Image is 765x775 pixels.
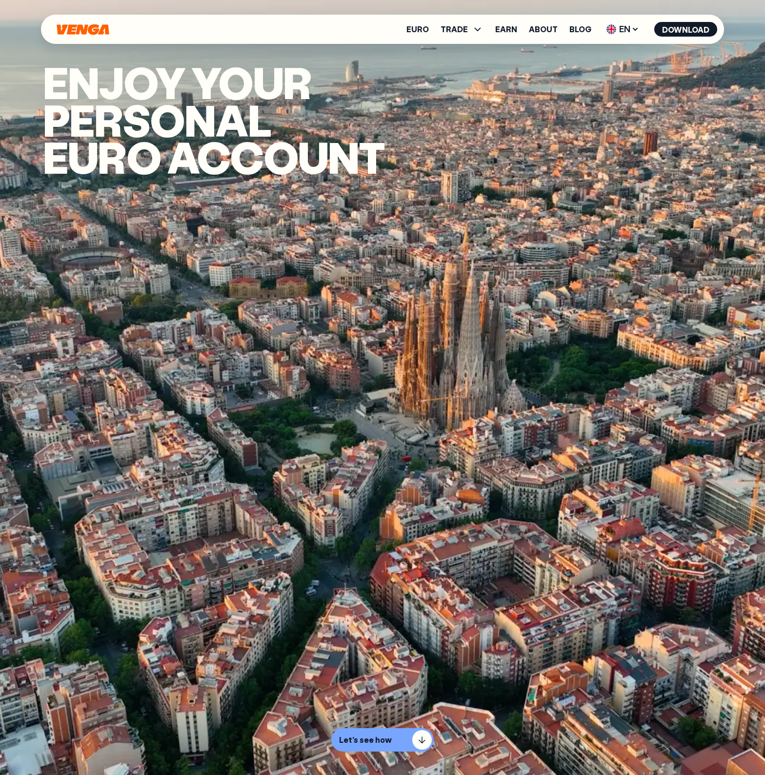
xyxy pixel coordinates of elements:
span: TRADE [441,23,483,35]
a: About [529,25,558,33]
button: Let's see how [331,728,434,752]
button: Download [654,22,717,37]
a: Euro [406,25,429,33]
span: TRADE [441,25,468,33]
span: EN [603,21,643,37]
svg: Home [56,24,110,35]
p: Let's see how [339,735,392,745]
h1: Enjoy your PERSONAL euro account [43,63,458,176]
a: Earn [495,25,517,33]
img: flag-uk [606,24,616,34]
a: Blog [569,25,591,33]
